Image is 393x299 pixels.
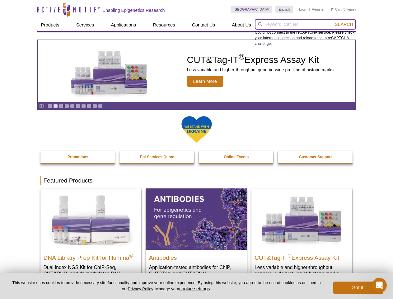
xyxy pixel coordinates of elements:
a: Toggle autoplay [39,104,44,108]
a: Products [37,19,63,31]
p: Application-tested antibodies for ChIP, CUT&Tag, and CUT&RUN. [149,264,244,277]
h2: Featured Products [40,176,353,185]
a: Register [312,7,325,12]
a: Go to slide 9 [92,104,97,108]
button: Got it! [333,282,383,294]
button: cookie settings [179,286,210,291]
span: Learn More [187,76,223,87]
span: Search [335,22,353,27]
a: CUT&Tag-IT Express Assay Kit CUT&Tag-IT®Express Assay Kit Less variable and higher-throughput gen... [38,40,355,102]
a: Go to slide 10 [98,104,103,108]
a: Cart [331,7,342,12]
a: Go to slide 2 [53,104,58,108]
a: Go to slide 7 [81,104,86,108]
h2: Enabling Epigenetics Research [103,7,165,13]
a: Online Events [199,151,274,163]
a: CUT&Tag-IT® Express Assay Kit CUT&Tag-IT®Express Assay Kit Less variable and higher-throughput ge... [251,188,352,283]
h2: CUT&Tag-IT Express Assay Kit [187,55,334,64]
a: DNA Library Prep Kit for Illumina DNA Library Prep Kit for Illumina® Dual Index NGS Kit for ChIP-... [40,188,141,289]
iframe: Intercom live chat [372,278,387,293]
div: Could not connect to the reCAPTCHA service. Please check your internet connection and reload to g... [255,19,356,46]
article: CUT&Tag-IT Express Assay Kit [38,40,355,102]
strong: Epi-Services Quote [140,155,174,159]
h2: CUT&Tag-IT Express Assay Kit [255,252,349,261]
img: We Stand With Ukraine [181,116,212,143]
a: Go to slide 4 [64,104,69,108]
sup: ® [239,52,244,61]
button: Search [333,21,355,27]
p: This website uses cookies to provide necessary site functionality and improve your online experie... [10,280,323,292]
a: Go to slide 1 [48,104,52,108]
a: Go to slide 6 [76,104,80,108]
a: Epi-Services Quote [119,151,195,163]
a: Services [73,19,98,31]
li: (0 items) [331,6,356,13]
a: Promotions [40,151,116,163]
p: Less variable and higher-throughput genome-wide profiling of histone marks​. [255,264,349,277]
strong: Customer Support [299,155,332,159]
img: All Antibodies [146,188,247,249]
a: Login [299,7,307,12]
sup: ® [129,253,133,258]
a: Applications [107,19,140,31]
p: Dual Index NGS Kit for ChIP-Seq, CUT&RUN, and ds methylated DNA assays. [44,264,138,283]
a: Customer Support [278,151,353,163]
img: CUT&Tag-IT Express Assay Kit [58,37,161,105]
h2: Antibodies [149,252,244,261]
a: Go to slide 3 [59,104,63,108]
h2: DNA Library Prep Kit for Illumina [44,252,138,261]
img: Your Cart [331,7,334,11]
a: Contact Us [188,19,219,31]
sup: ® [288,253,292,258]
a: English [275,6,293,13]
strong: Online Events [224,155,249,159]
img: DNA Library Prep Kit for Illumina [40,188,141,249]
a: Privacy Policy [128,287,153,291]
a: Go to slide 8 [87,104,91,108]
a: [GEOGRAPHIC_DATA] [231,6,273,13]
a: About Us [228,19,255,31]
p: Less variable and higher-throughput genome-wide profiling of histone marks [187,67,334,73]
input: Keyword, Cat. No. [255,19,356,30]
a: Resources [149,19,179,31]
li: | [309,6,310,13]
img: CUT&Tag-IT® Express Assay Kit [251,188,352,249]
a: Go to slide 5 [70,104,75,108]
strong: Promotions [68,155,88,159]
a: All Antibodies Antibodies Application-tested antibodies for ChIP, CUT&Tag, and CUT&RUN. [146,188,247,283]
